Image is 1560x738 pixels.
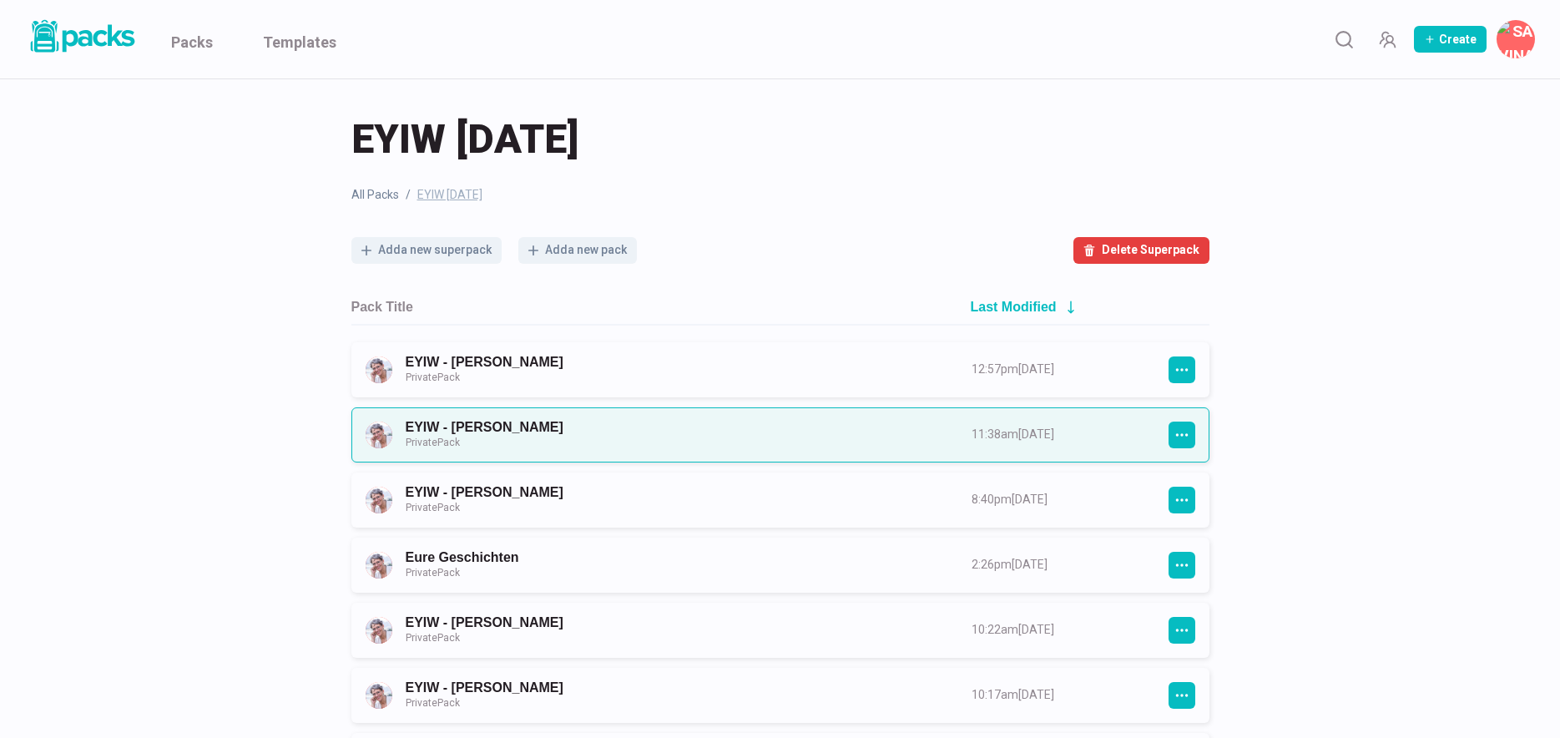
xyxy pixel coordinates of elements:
[1497,20,1535,58] button: Savina Tilmann
[1073,237,1209,264] button: Delete Superpack
[351,186,399,204] a: All Packs
[351,237,502,264] button: Adda new superpack
[1327,23,1361,56] button: Search
[25,17,138,62] a: Packs logo
[406,186,411,204] span: /
[971,299,1057,315] h2: Last Modified
[351,113,578,166] span: EYIW [DATE]
[351,299,413,315] h2: Pack Title
[25,17,138,56] img: Packs logo
[351,186,1209,204] nav: breadcrumb
[417,186,482,204] span: EYIW [DATE]
[1371,23,1404,56] button: Manage Team Invites
[518,237,637,264] button: Adda new pack
[1414,26,1487,53] button: Create Pack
